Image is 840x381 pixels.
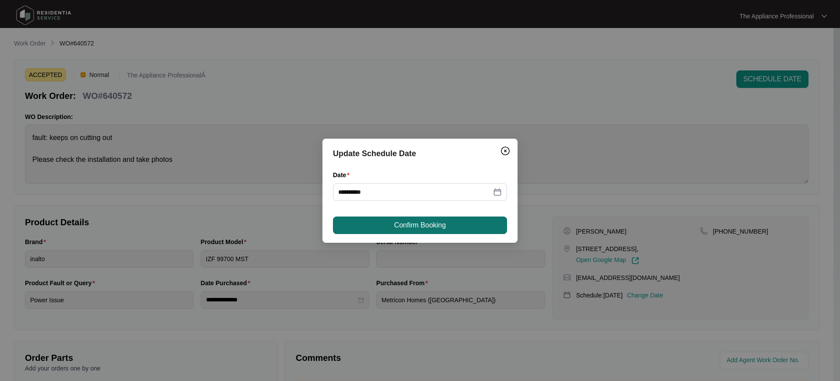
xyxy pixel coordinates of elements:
[338,187,491,197] input: Date
[333,217,507,234] button: Confirm Booking
[498,144,512,158] button: Close
[333,147,507,160] div: Update Schedule Date
[394,220,446,231] span: Confirm Booking
[500,146,511,156] img: closeCircle
[333,171,353,179] label: Date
